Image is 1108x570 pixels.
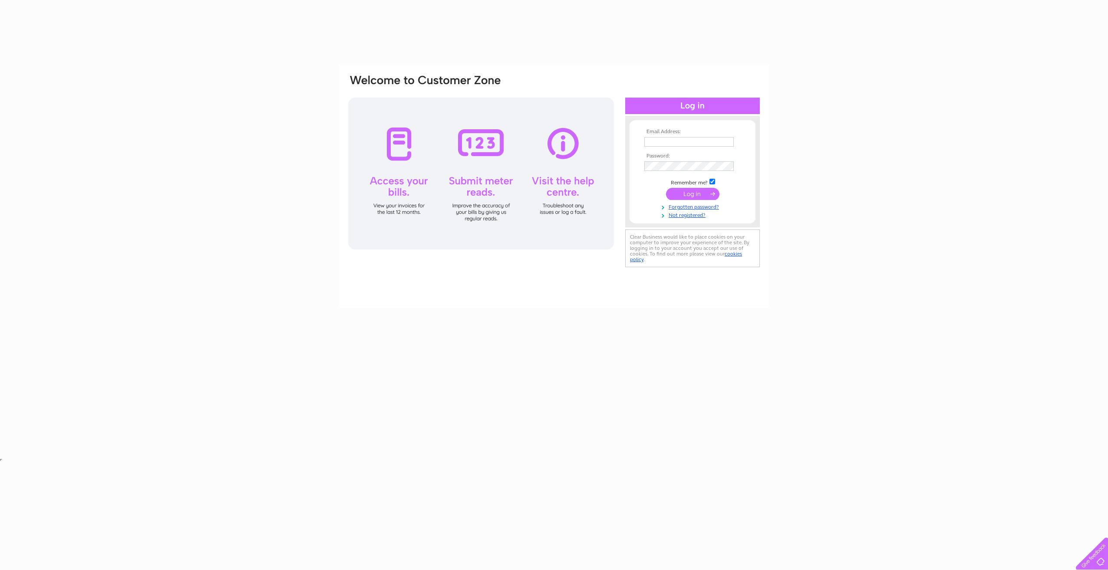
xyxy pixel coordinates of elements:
[642,177,743,186] td: Remember me?
[642,153,743,159] th: Password:
[630,251,742,262] a: cookies policy
[625,229,760,267] div: Clear Business would like to place cookies on your computer to improve your experience of the sit...
[642,129,743,135] th: Email Address:
[644,202,743,210] a: Forgotten password?
[644,210,743,219] a: Not registered?
[666,188,719,200] input: Submit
